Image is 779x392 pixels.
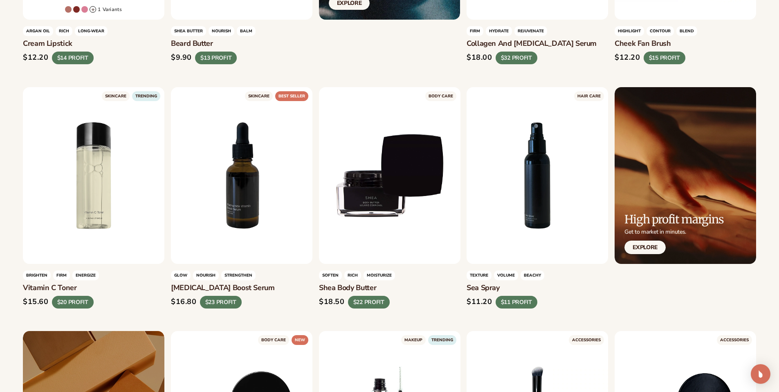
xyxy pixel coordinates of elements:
span: shea butter [171,26,206,36]
h3: [MEDICAL_DATA] boost serum [171,284,312,293]
span: Brighten [23,270,51,280]
div: $12.20 [23,54,49,63]
span: highlight [615,26,644,36]
span: beachy [521,270,544,280]
span: nourish [209,26,234,36]
span: LONG-WEAR [75,26,108,36]
p: Get to market in minutes. [624,228,724,236]
div: $18.00 [467,54,492,63]
span: Texture [467,270,492,280]
div: $20 PROFIT [52,296,94,309]
span: moisturize [364,270,395,280]
div: Open Intercom Messenger [751,364,770,384]
span: blend [676,26,697,36]
h3: Vitamin c toner [23,284,164,293]
span: rich [56,26,72,36]
h2: High profit margins [624,213,724,226]
div: $22 PROFIT [348,296,389,309]
span: volume [494,270,518,280]
div: $18.50 [319,297,345,306]
div: $14 PROFIT [52,52,94,64]
div: $9.90 [171,54,192,63]
h3: Shea body butter [319,284,460,293]
span: firm [467,26,483,36]
div: $12.20 [615,54,640,63]
div: $15 PROFIT [644,52,685,64]
div: $11 PROFIT [496,296,537,309]
span: HYDRATE [486,26,512,36]
span: firm [53,270,70,280]
span: contour [647,26,674,36]
div: $15.60 [23,297,49,306]
span: strengthen [221,270,256,280]
span: energize [72,270,99,280]
span: balm [237,26,256,36]
div: $32 PROFIT [496,52,537,64]
div: $13 PROFIT [195,52,237,64]
h3: Cheek fan brush [615,39,756,48]
div: $16.80 [171,297,197,306]
h3: Cream Lipstick [23,39,164,48]
a: Explore [624,241,666,254]
h3: Collagen and [MEDICAL_DATA] serum [467,39,608,48]
span: soften [319,270,342,280]
h3: Beard butter [171,39,312,48]
span: glow [171,270,191,280]
div: $11.20 [467,297,492,306]
h3: Sea spray [467,284,608,293]
div: $23 PROFIT [200,296,241,309]
span: rejuvenate [514,26,547,36]
span: nourish [193,270,219,280]
span: Argan oil [23,26,53,36]
span: rich [344,270,361,280]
